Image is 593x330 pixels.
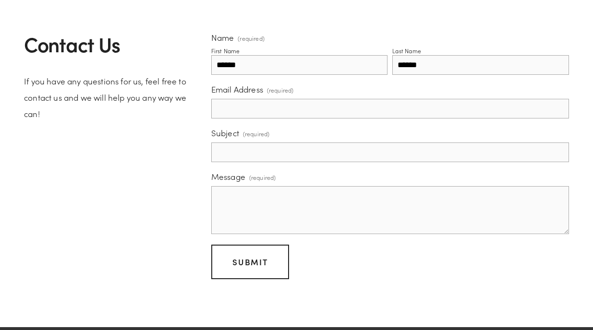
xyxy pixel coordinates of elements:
span: (required) [267,83,294,97]
span: (required) [249,171,276,184]
p: If you have any questions for us, feel free to contact us and we will help you any way we can! [24,73,195,122]
div: Last Name [392,47,421,55]
button: SubmitSubmit [211,245,289,279]
span: (required) [243,127,270,141]
span: Submit [232,256,267,267]
span: Message [211,171,245,182]
span: Email Address [211,84,263,94]
span: Subject [211,128,239,138]
h2: Contact Us [24,32,195,56]
div: First Name [211,47,240,55]
span: Name [211,32,234,43]
span: (required) [238,35,265,41]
